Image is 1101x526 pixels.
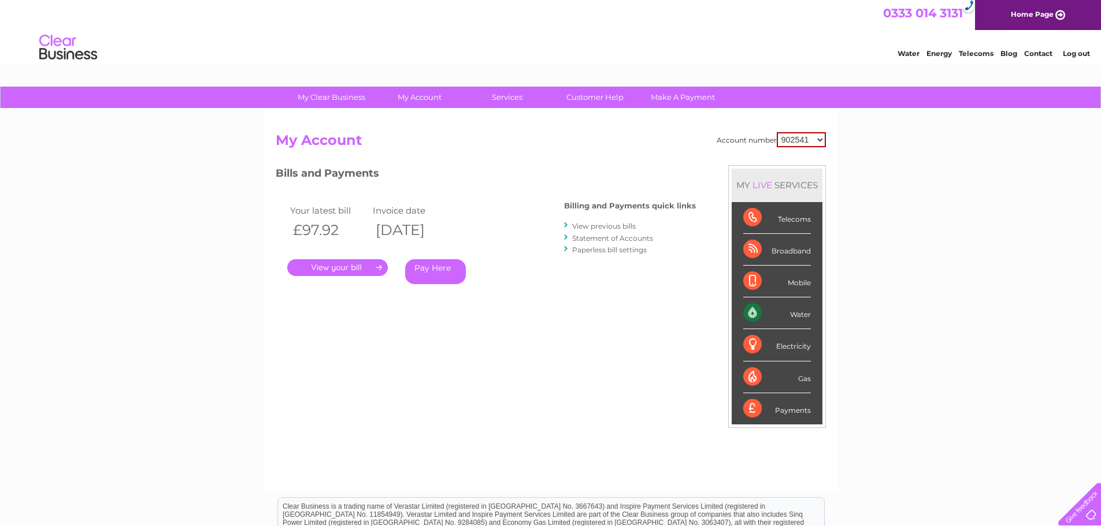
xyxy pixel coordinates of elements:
[883,6,963,20] a: 0333 014 3131
[276,132,826,154] h2: My Account
[284,87,379,108] a: My Clear Business
[717,132,826,147] div: Account number
[743,202,811,234] div: Telecoms
[743,234,811,266] div: Broadband
[372,87,467,108] a: My Account
[959,49,994,58] a: Telecoms
[572,222,636,230] a: View previous bills
[1063,49,1090,58] a: Log out
[743,361,811,393] div: Gas
[278,6,824,56] div: Clear Business is a trading name of Verastar Limited (registered in [GEOGRAPHIC_DATA] No. 3667643...
[405,259,466,284] a: Pay Here
[547,87,643,108] a: Customer Help
[750,180,774,191] div: LIVE
[743,393,811,424] div: Payments
[898,49,920,58] a: Water
[1024,49,1052,58] a: Contact
[39,30,98,65] img: logo.png
[572,234,653,243] a: Statement of Accounts
[370,218,453,242] th: [DATE]
[572,245,647,254] a: Paperless bill settings
[276,165,696,185] h3: Bills and Payments
[743,297,811,329] div: Water
[287,203,370,218] td: Your latest bill
[459,87,555,108] a: Services
[732,169,822,202] div: MY SERVICES
[635,87,731,108] a: Make A Payment
[287,259,388,276] a: .
[370,203,453,218] td: Invoice date
[743,329,811,361] div: Electricity
[743,266,811,297] div: Mobile
[564,202,696,210] h4: Billing and Payments quick links
[287,218,370,242] th: £97.92
[1000,49,1017,58] a: Blog
[926,49,952,58] a: Energy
